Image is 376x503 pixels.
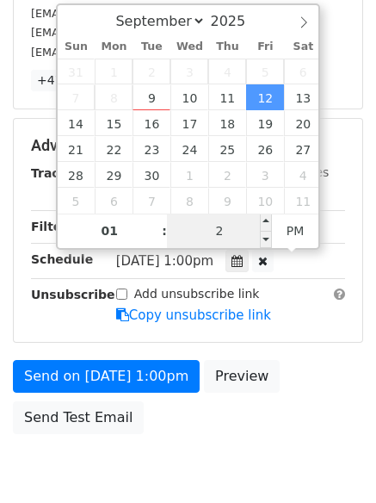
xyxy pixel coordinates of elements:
span: September 29, 2025 [95,162,133,188]
span: October 8, 2025 [170,188,208,214]
span: October 10, 2025 [246,188,284,214]
strong: Schedule [31,252,93,266]
span: September 19, 2025 [246,110,284,136]
span: September 28, 2025 [58,162,96,188]
span: September 25, 2025 [208,136,246,162]
span: September 13, 2025 [284,84,322,110]
span: September 7, 2025 [58,84,96,110]
a: Copy unsubscribe link [116,307,271,323]
span: October 7, 2025 [133,188,170,214]
strong: Unsubscribe [31,288,115,301]
span: October 1, 2025 [170,162,208,188]
span: September 12, 2025 [246,84,284,110]
strong: Tracking [31,166,89,180]
span: September 15, 2025 [95,110,133,136]
small: [EMAIL_ADDRESS][DOMAIN_NAME] [31,26,223,39]
small: [EMAIL_ADDRESS] [31,46,131,59]
input: Hour [58,214,163,248]
span: Sun [58,41,96,53]
span: September 10, 2025 [170,84,208,110]
input: Year [206,13,268,29]
span: Click to toggle [272,214,319,248]
label: Add unsubscribe link [134,285,260,303]
span: October 9, 2025 [208,188,246,214]
span: September 11, 2025 [208,84,246,110]
span: September 26, 2025 [246,136,284,162]
span: Sat [284,41,322,53]
iframe: Chat Widget [290,420,376,503]
span: September 2, 2025 [133,59,170,84]
span: October 11, 2025 [284,188,322,214]
span: August 31, 2025 [58,59,96,84]
span: September 23, 2025 [133,136,170,162]
small: [EMAIL_ADDRESS][DOMAIN_NAME] [31,7,223,20]
span: September 5, 2025 [246,59,284,84]
span: September 16, 2025 [133,110,170,136]
span: Mon [95,41,133,53]
span: Fri [246,41,284,53]
strong: Filters [31,220,75,233]
span: Tue [133,41,170,53]
span: September 8, 2025 [95,84,133,110]
span: September 20, 2025 [284,110,322,136]
span: Thu [208,41,246,53]
span: October 2, 2025 [208,162,246,188]
span: September 27, 2025 [284,136,322,162]
h5: Advanced [31,136,345,155]
a: Send on [DATE] 1:00pm [13,360,200,393]
span: September 4, 2025 [208,59,246,84]
span: Wed [170,41,208,53]
span: [DATE] 1:00pm [116,253,213,269]
span: September 9, 2025 [133,84,170,110]
span: October 5, 2025 [58,188,96,214]
span: September 24, 2025 [170,136,208,162]
span: September 1, 2025 [95,59,133,84]
span: October 6, 2025 [95,188,133,214]
span: September 17, 2025 [170,110,208,136]
span: September 6, 2025 [284,59,322,84]
span: October 4, 2025 [284,162,322,188]
span: September 21, 2025 [58,136,96,162]
span: September 18, 2025 [208,110,246,136]
span: September 22, 2025 [95,136,133,162]
a: +47 more [31,70,103,91]
a: Send Test Email [13,401,144,434]
a: Preview [204,360,280,393]
input: Minute [167,214,272,248]
span: : [162,214,167,248]
span: October 3, 2025 [246,162,284,188]
span: September 30, 2025 [133,162,170,188]
span: September 14, 2025 [58,110,96,136]
span: September 3, 2025 [170,59,208,84]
